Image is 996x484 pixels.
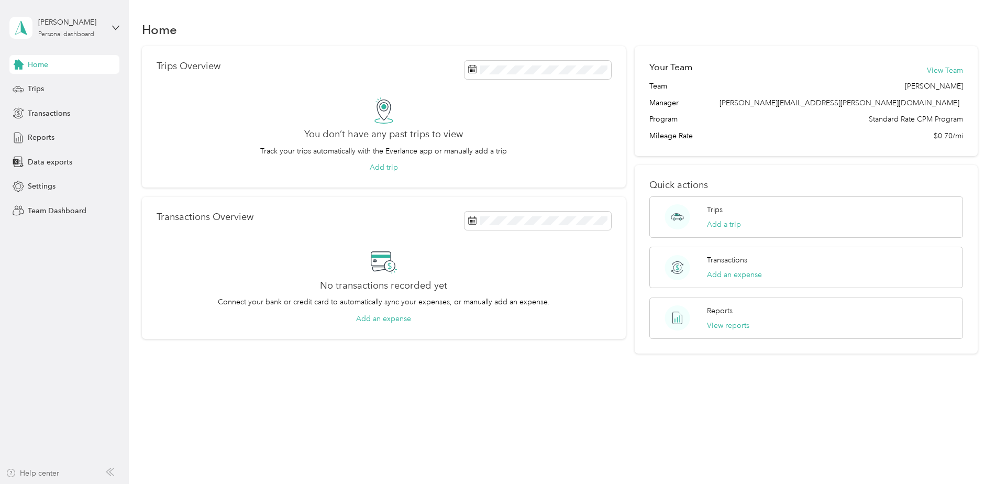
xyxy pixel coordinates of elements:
p: Trips Overview [157,61,220,72]
button: View reports [707,320,749,331]
p: Reports [707,305,733,316]
span: $0.70/mi [934,130,963,141]
span: Trips [28,83,44,94]
p: Transactions [707,255,747,266]
h2: Your Team [649,61,692,74]
span: Team [649,81,667,92]
span: [PERSON_NAME][EMAIL_ADDRESS][PERSON_NAME][DOMAIN_NAME] [720,98,959,107]
p: Transactions Overview [157,212,253,223]
span: Data exports [28,157,72,168]
span: Program [649,114,678,125]
span: Standard Rate CPM Program [869,114,963,125]
h1: Home [142,24,177,35]
span: Home [28,59,48,70]
h2: You don’t have any past trips to view [304,129,463,140]
h2: No transactions recorded yet [320,280,447,291]
p: Trips [707,204,723,215]
span: Team Dashboard [28,205,86,216]
iframe: Everlance-gr Chat Button Frame [937,425,996,484]
span: Transactions [28,108,70,119]
span: [PERSON_NAME] [905,81,963,92]
button: View Team [927,65,963,76]
p: Connect your bank or credit card to automatically sync your expenses, or manually add an expense. [218,296,550,307]
span: Manager [649,97,679,108]
span: Settings [28,181,56,192]
div: [PERSON_NAME] [38,17,104,28]
span: Reports [28,132,54,143]
button: Add an expense [356,313,411,324]
div: Personal dashboard [38,31,94,38]
p: Quick actions [649,180,963,191]
button: Add trip [370,162,398,173]
button: Help center [6,468,59,479]
button: Add a trip [707,219,741,230]
p: Track your trips automatically with the Everlance app or manually add a trip [260,146,507,157]
span: Mileage Rate [649,130,693,141]
button: Add an expense [707,269,762,280]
